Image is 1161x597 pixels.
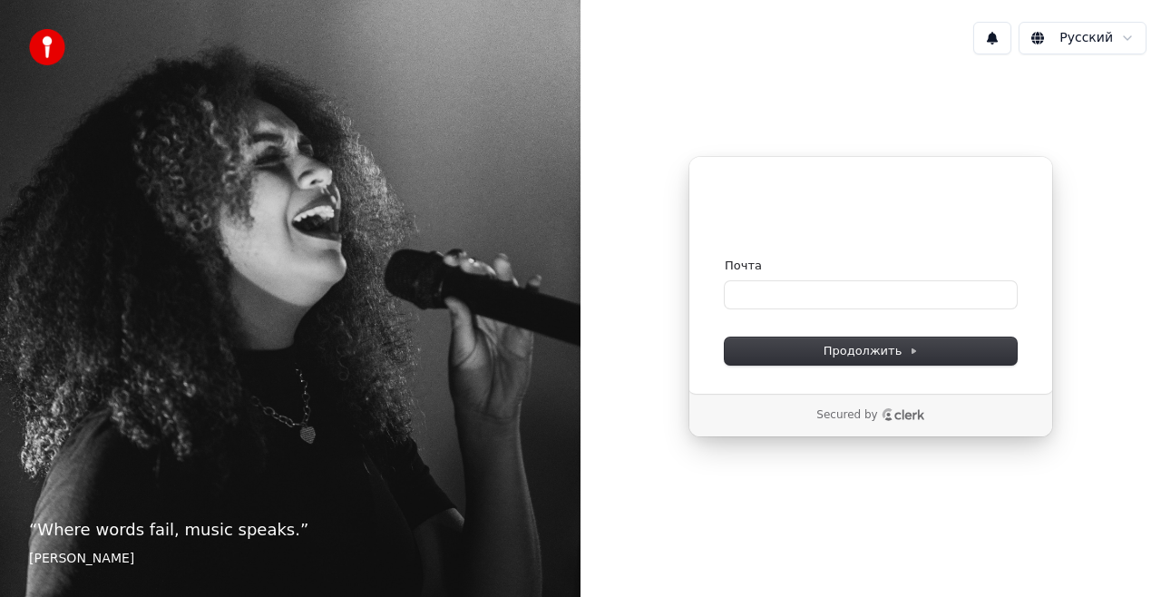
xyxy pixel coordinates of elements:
[882,408,925,421] a: Clerk logo
[29,517,551,543] p: “ Where words fail, music speaks. ”
[824,343,919,359] span: Продолжить
[725,258,762,274] label: Почта
[29,29,65,65] img: youka
[29,550,551,568] footer: [PERSON_NAME]
[725,338,1017,365] button: Продолжить
[816,408,877,423] p: Secured by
